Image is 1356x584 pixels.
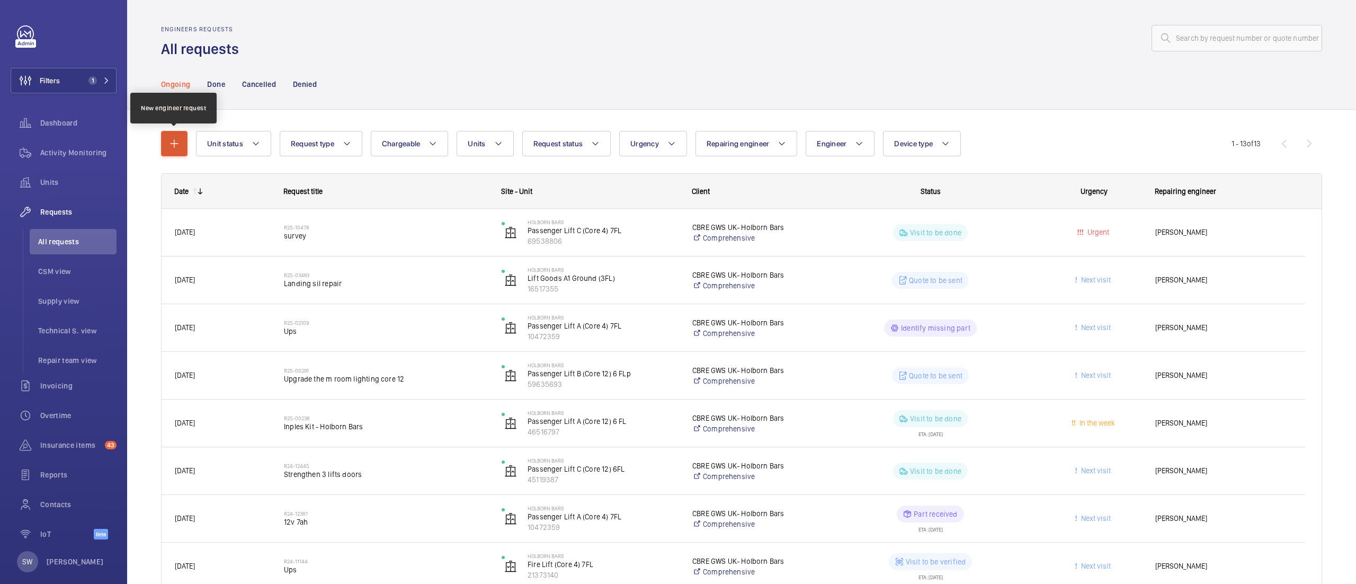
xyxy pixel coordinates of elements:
[1155,226,1292,238] span: [PERSON_NAME]
[528,457,679,464] p: Holborn Bars
[692,413,815,423] p: CBRE GWS UK- Holborn Bars
[918,570,943,580] div: ETA: [DATE]
[528,474,679,485] p: 45119387
[528,267,679,273] p: Holborn Bars
[817,139,846,148] span: Engineer
[175,371,195,379] span: [DATE]
[692,567,815,577] a: Comprehensive
[918,427,943,437] div: ETA: [DATE]
[174,187,189,196] div: Date
[806,131,875,156] button: Engineer
[504,226,517,239] img: elevator.svg
[504,322,517,334] img: elevator.svg
[284,421,488,432] span: Inples Kit - Holborn Bars
[528,410,679,416] p: Holborn Bars
[921,187,941,196] span: Status
[528,236,679,246] p: 69538806
[692,423,815,434] a: Comprehensive
[175,276,195,284] span: [DATE]
[1152,25,1322,51] input: Search by request number or quote number
[501,187,532,196] span: Site - Unit
[528,219,679,225] p: Holborn Bars
[883,131,961,156] button: Device type
[528,464,679,474] p: Passenger Lift C (Core 12) 6FL
[528,379,679,390] p: 59635693
[175,419,195,427] span: [DATE]
[40,207,117,217] span: Requests
[283,187,323,196] span: Request title
[1155,465,1292,477] span: [PERSON_NAME]
[291,139,334,148] span: Request type
[528,427,679,437] p: 46516797
[528,368,679,379] p: Passenger Lift B (Core 12) 6 FLp
[105,441,117,449] span: 43
[1081,187,1108,196] span: Urgency
[692,461,815,471] p: CBRE GWS UK- Holborn Bars
[284,367,488,374] h2: R25-00291
[11,68,117,93] button: Filters1
[207,139,243,148] span: Unit status
[38,325,117,336] span: Technical S. view
[161,79,190,90] p: Ongoing
[528,321,679,331] p: Passenger Lift A (Core 4) 7FL
[175,562,195,570] span: [DATE]
[382,139,421,148] span: Chargeable
[528,273,679,284] p: Lift Goods A1 Ground (3FL)
[692,471,815,482] a: Comprehensive
[528,553,679,559] p: Holborn Bars
[692,519,815,529] a: Comprehensive
[533,139,583,148] span: Request status
[692,376,815,386] a: Comprehensive
[692,365,815,376] p: CBRE GWS UK- Holborn Bars
[161,39,245,59] h1: All requests
[1247,139,1254,148] span: of
[528,559,679,570] p: Fire Lift (Core 4) 7FL
[910,227,961,238] p: Visit to be done
[901,323,970,333] p: Identify missing part
[284,510,488,517] h2: R24-12381
[528,511,679,522] p: Passenger Lift A (Core 4) 7FL
[692,328,815,339] a: Comprehensive
[528,416,679,427] p: Passenger Lift A (Core 12) 6 FL
[504,417,517,430] img: elevator.svg
[284,374,488,384] span: Upgrade the m room lighting core 12
[910,466,961,476] p: Visit to be done
[40,118,117,128] span: Dashboard
[1155,560,1292,572] span: [PERSON_NAME]
[1079,514,1111,523] span: Next visit
[40,470,117,480] span: Reports
[504,274,517,287] img: elevator.svg
[528,570,679,580] p: 21373140
[284,415,488,421] h2: R25-00238
[284,326,488,337] span: Ups
[909,370,962,381] p: Quote to be sent
[38,296,117,306] span: Supply view
[284,564,488,575] span: Ups
[504,512,517,525] img: elevator.svg
[1155,417,1292,429] span: [PERSON_NAME]
[196,131,271,156] button: Unit status
[293,79,317,90] p: Denied
[284,231,488,241] span: survey
[910,413,961,424] p: Visit to be done
[40,410,117,421] span: Overtime
[88,76,97,85] span: 1
[38,355,117,366] span: Repair team view
[40,440,101,450] span: Insurance items
[692,280,815,291] a: Comprehensive
[1155,369,1292,382] span: [PERSON_NAME]
[528,284,679,294] p: 16517355
[522,131,611,156] button: Request status
[528,331,679,342] p: 10472359
[175,323,195,332] span: [DATE]
[1155,274,1292,286] span: [PERSON_NAME]
[1079,466,1111,475] span: Next visit
[692,317,815,328] p: CBRE GWS UK- Holborn Bars
[284,517,488,527] span: 12v 7ah
[175,228,195,236] span: [DATE]
[504,465,517,477] img: elevator.svg
[707,139,770,148] span: Repairing engineer
[1079,371,1111,379] span: Next visit
[906,556,966,567] p: Visit to be verified
[141,103,206,113] div: New engineer request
